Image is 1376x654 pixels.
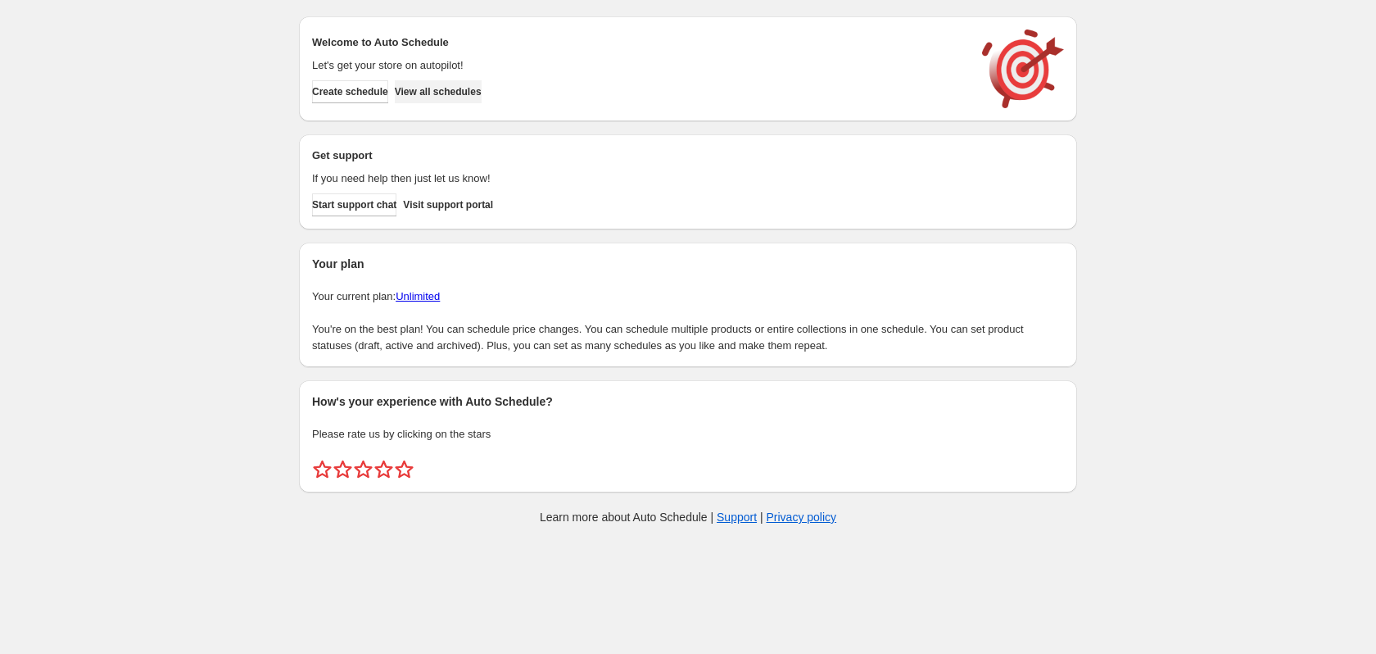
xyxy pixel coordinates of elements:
h2: Your plan [312,256,1064,272]
span: View all schedules [395,85,482,98]
a: Support [717,511,757,524]
p: If you need help then just let us know! [312,170,966,187]
h2: Welcome to Auto Schedule [312,34,966,51]
h2: Get support [312,148,966,164]
p: You're on the best plan! You can schedule price changes. You can schedule multiple products or en... [312,321,1064,354]
button: Create schedule [312,80,388,103]
p: Please rate us by clicking on the stars [312,426,1064,443]
a: Privacy policy [767,511,837,524]
h2: How's your experience with Auto Schedule? [312,393,1064,410]
span: Start support chat [312,198,396,211]
a: Start support chat [312,193,396,216]
a: Unlimited [396,290,440,302]
span: Visit support portal [403,198,493,211]
p: Learn more about Auto Schedule | | [540,509,836,525]
p: Your current plan: [312,288,1064,305]
span: Create schedule [312,85,388,98]
p: Let's get your store on autopilot! [312,57,966,74]
button: View all schedules [395,80,482,103]
a: Visit support portal [403,193,493,216]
